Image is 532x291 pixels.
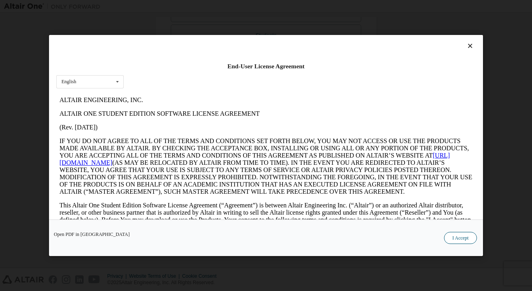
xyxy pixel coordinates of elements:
[444,232,477,244] button: I Accept
[3,31,416,38] p: (Rev. [DATE])
[3,59,394,73] a: [URL][DOMAIN_NAME]
[54,232,130,237] a: Open PDF in [GEOGRAPHIC_DATA]
[3,17,416,24] p: ALTAIR ONE STUDENT EDITION SOFTWARE LICENSE AGREEMENT
[3,109,416,137] p: This Altair One Student Edition Software License Agreement (“Agreement”) is between Altair Engine...
[56,62,476,70] div: End-User License Agreement
[3,3,416,10] p: ALTAIR ENGINEERING, INC.
[3,44,416,102] p: IF YOU DO NOT AGREE TO ALL OF THE TERMS AND CONDITIONS SET FORTH BELOW, YOU MAY NOT ACCESS OR USE...
[61,79,76,84] div: English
